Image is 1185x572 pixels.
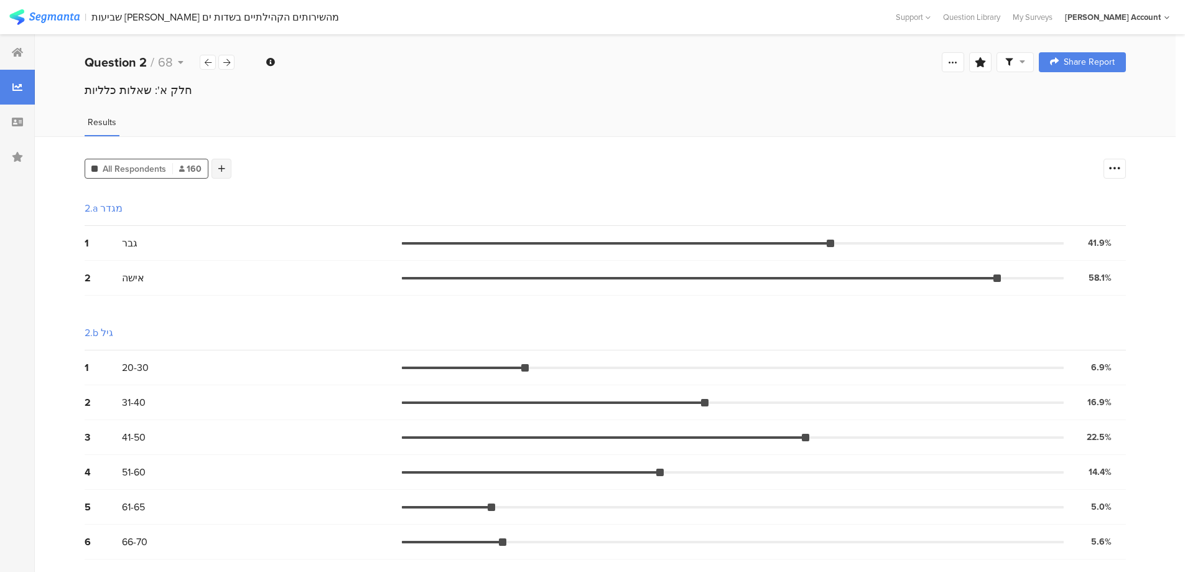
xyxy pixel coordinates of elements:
div: 14.4% [1089,466,1112,479]
div: 5.0% [1091,500,1112,513]
span: 51-60 [122,465,146,479]
span: 41-50 [122,430,146,444]
a: Question Library [937,11,1006,23]
span: All Respondents [103,162,166,176]
div: 22.5% [1087,431,1112,444]
div: 41.9% [1088,237,1112,250]
div: [PERSON_NAME] Account [1065,11,1161,23]
div: 5.6% [1091,535,1112,548]
span: 61-65 [122,500,145,514]
div: 1 [85,360,122,375]
span: Share Report [1064,58,1115,67]
span: 31-40 [122,395,146,410]
a: My Surveys [1006,11,1059,23]
div: 6 [85,535,122,549]
div: 2 [85,271,122,285]
div: 2.b גיל [85,326,113,340]
span: 66-70 [122,535,147,549]
span: Results [88,116,116,129]
img: segmanta logo [9,9,80,25]
span: גבר [122,236,137,250]
span: 68 [158,53,173,72]
div: 2 [85,395,122,410]
span: אישה [122,271,144,285]
div: 1 [85,236,122,250]
div: 3 [85,430,122,444]
span: 160 [179,162,202,176]
div: חלק א': שאלות כלליות [85,82,1126,98]
div: 5 [85,500,122,514]
div: Support [896,7,931,27]
span: / [151,53,154,72]
div: 58.1% [1089,271,1112,284]
div: 6.9% [1091,361,1112,374]
b: Question 2 [85,53,147,72]
span: 20-30 [122,360,149,375]
div: 2.a מגדר [85,201,123,215]
div: 4 [85,465,122,479]
div: | [85,10,86,24]
div: שביעות [PERSON_NAME] מהשירותים הקהילתיים בשדות ים [91,11,339,23]
div: 16.9% [1087,396,1112,409]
